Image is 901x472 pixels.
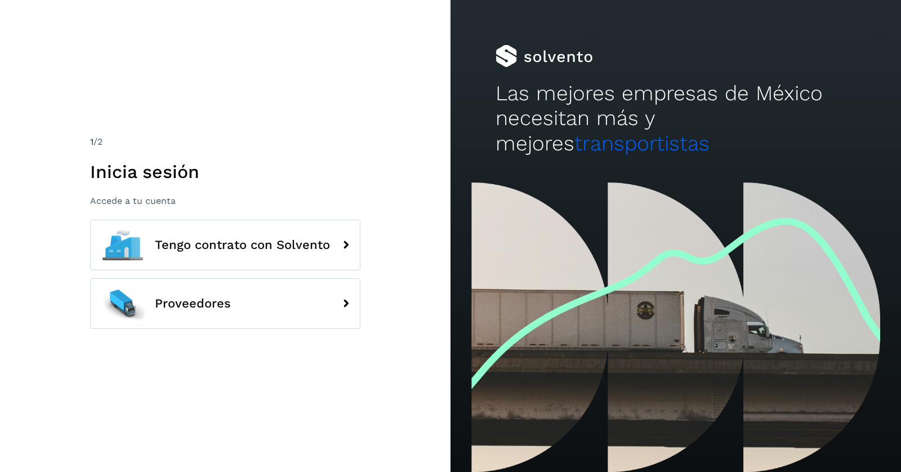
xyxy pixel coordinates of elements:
[90,220,360,270] button: Tengo contrato con Solvento
[496,81,856,156] h2: Las mejores empresas de México necesitan más y mejores
[90,161,360,182] h1: Inicia sesión
[90,136,93,147] span: 1
[155,238,330,252] span: Tengo contrato con Solvento
[90,278,360,329] button: Proveedores
[155,297,231,310] span: Proveedores
[90,135,360,149] div: /2
[574,131,710,155] span: transportistas
[90,195,360,206] p: Accede a tu cuenta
